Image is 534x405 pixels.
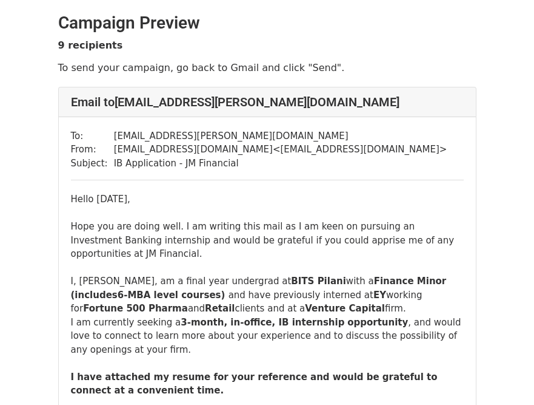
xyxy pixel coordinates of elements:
[71,95,464,109] h4: Email to [EMAIL_ADDRESS][PERSON_NAME][DOMAIN_NAME]
[118,290,225,301] b: 6-MBA level courses)
[114,129,447,143] td: [EMAIL_ADDRESS][PERSON_NAME][DOMAIN_NAME]
[305,303,385,314] b: Venture Capital
[58,13,476,33] h2: Campaign Preview
[71,129,114,143] td: To:
[83,303,188,314] b: Fortune 500 Pharma
[181,317,344,328] b: 3-month, in-office, IB internship
[291,276,346,287] b: BITS Pilani
[71,276,447,301] b: Finance Minor (includes
[58,61,476,74] p: To send your campaign, go back to Gmail and click "Send".
[347,317,408,328] b: opportunity
[58,39,123,51] strong: 9 recipients
[71,220,464,261] div: Hope you are doing well. I am writing this mail as I am keen on pursuing an Investment Banking in...
[71,157,114,171] td: Subject:
[71,372,438,396] b: I have attached my resume for your reference and would be grateful to connect at a convenient time.
[114,143,447,157] td: [EMAIL_ADDRESS][DOMAIN_NAME] < [EMAIL_ADDRESS][DOMAIN_NAME] >
[114,157,447,171] td: IB Application - JM Financial
[71,274,464,370] div: I, [PERSON_NAME], am a final year undergrad at with a and have previously interned at working for...
[373,290,386,301] b: EY
[71,143,114,157] td: From:
[205,303,235,314] b: Retail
